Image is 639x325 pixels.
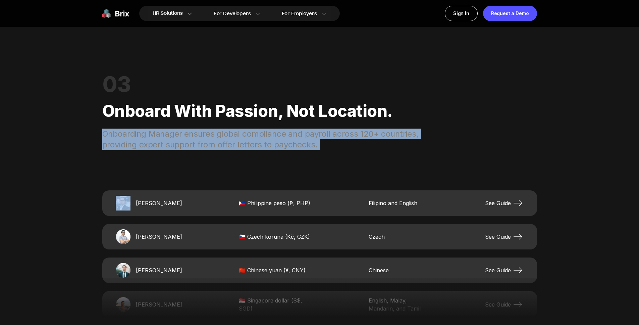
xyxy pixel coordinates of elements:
a: Sign In [445,6,478,21]
span: [PERSON_NAME] [136,266,183,274]
a: See Guide [485,265,523,276]
span: [PERSON_NAME] [136,199,183,207]
a: Request a Demo [483,6,537,21]
span: 🇨🇳 Chinese yuan (¥, CNY) [239,266,313,274]
div: Onboarding Manager ensures global compliance and payroll across 120+ countries, providing expert ... [102,129,446,150]
span: For Employers [282,10,317,17]
span: Czech [369,233,429,241]
span: HR Solutions [153,8,183,19]
span: 🇵🇭 Philippine peso (₱, PHP) [239,199,313,207]
span: Chinese [369,266,429,274]
span: 🇨🇿 Czech koruna (Kč, CZK) [239,233,313,241]
div: Onboard with passion, not location. [102,94,537,129]
a: See Guide [485,231,523,242]
span: [PERSON_NAME] [136,233,183,241]
span: Filipino and English [369,199,429,207]
div: 03 [102,75,537,94]
a: See Guide [485,198,523,208]
span: For Developers [214,10,251,17]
